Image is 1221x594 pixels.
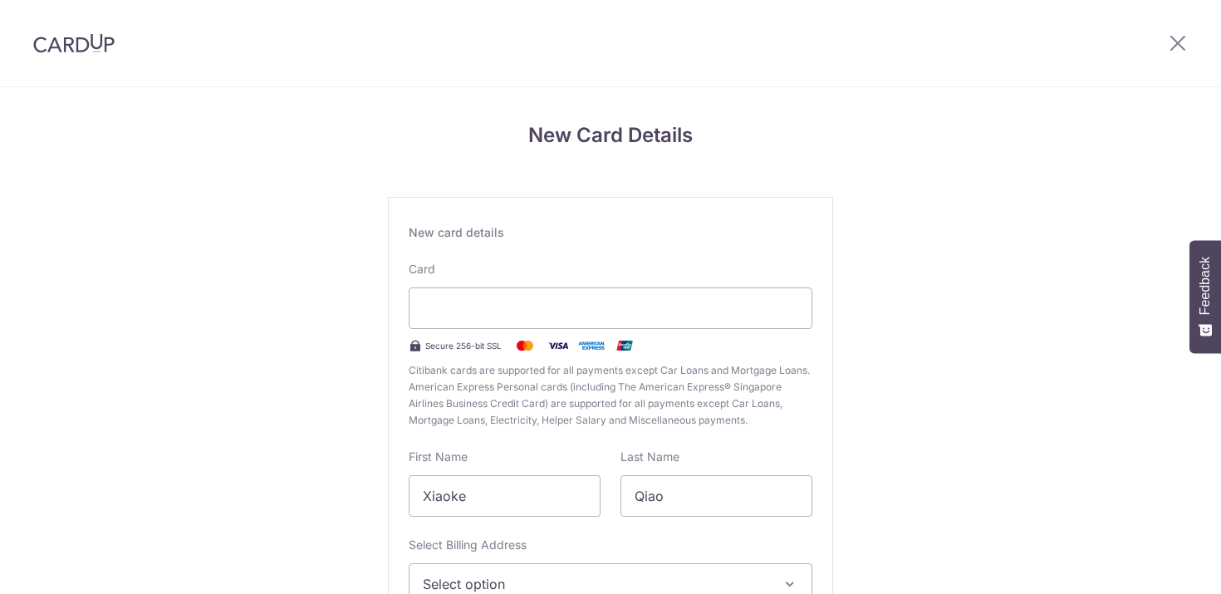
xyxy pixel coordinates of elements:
[575,336,608,356] img: .alt.amex
[409,449,468,465] label: First Name
[388,120,833,150] h4: New Card Details
[409,224,812,241] div: New card details
[1189,240,1221,353] button: Feedback - Show survey
[409,261,435,277] label: Card
[409,537,527,553] label: Select Billing Address
[423,298,798,318] iframe: Secure card payment input frame
[409,475,601,517] input: Cardholder First Name
[33,33,115,53] img: CardUp
[1114,544,1204,586] iframe: Opens a widget where you can find more information
[1198,257,1213,315] span: Feedback
[423,574,768,594] span: Select option
[620,449,679,465] label: Last Name
[620,475,812,517] input: Cardholder Last Name
[608,336,641,356] img: .alt.unionpay
[425,339,502,352] span: Secure 256-bit SSL
[542,336,575,356] img: Visa
[409,362,812,429] span: Citibank cards are supported for all payments except Car Loans and Mortgage Loans. American Expre...
[508,336,542,356] img: Mastercard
